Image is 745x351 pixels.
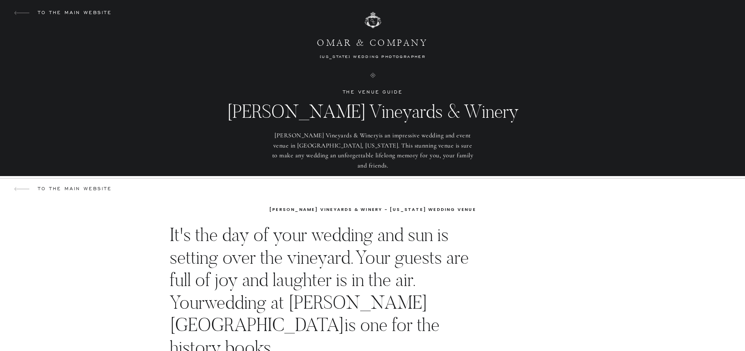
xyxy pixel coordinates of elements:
p: THE VENUE GUIDE [296,89,450,101]
a: Omar & Company [315,38,431,52]
a: [PERSON_NAME] Vineyards & Winery [275,131,379,139]
a: [US_STATE] wedding photographer [296,54,450,60]
a: [PERSON_NAME] vineyards & Winery - [US_STATE] wedding VENUE [250,206,495,214]
a: to THE MAIN WEBSITE [33,185,117,193]
a: wedding at [PERSON_NAME][GEOGRAPHIC_DATA] [170,290,428,337]
p: It's the day of your wedding and sun is setting over the vineyard. Your guests are full of joy an... [170,223,480,335]
h3: is an impressive wedding and event venue in [GEOGRAPHIC_DATA], [US_STATE]. This stunning venue is... [272,131,474,159]
a: [PERSON_NAME] Vineyards & Winery [221,100,524,123]
a: to THE MAIN WEBSITE [33,9,117,17]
